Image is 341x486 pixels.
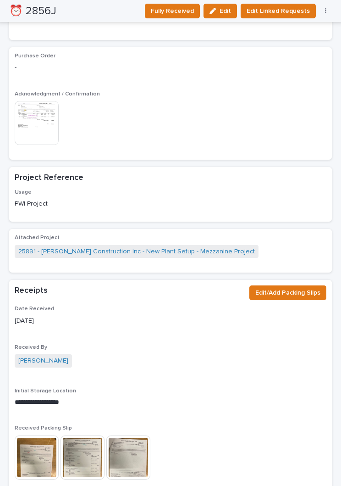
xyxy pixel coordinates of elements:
span: Fully Received [151,6,194,17]
span: Initial Storage Location [15,388,76,394]
span: Acknowledgment / Confirmation [15,91,100,97]
h2: Receipts [15,285,48,296]
span: Edit Linked Requests [247,6,310,17]
p: - [15,63,326,73]
p: [DATE] [15,316,326,326]
h2: ⏰ 2856J [9,5,56,18]
p: PWI Project [15,199,326,209]
button: Edit/Add Packing Slips [249,285,326,300]
span: Attached Project [15,235,60,240]
a: [PERSON_NAME] [18,356,68,366]
button: Edit Linked Requests [241,4,316,18]
span: Edit/Add Packing Slips [255,287,320,298]
h2: Project Reference [15,173,83,184]
span: Received By [15,345,47,350]
span: Received Packing Slip [15,425,72,431]
button: Fully Received [145,4,200,18]
button: Edit [203,4,237,18]
span: Usage [15,190,32,195]
span: Purchase Order [15,53,55,59]
span: Edit [220,7,231,15]
span: Date Received [15,306,54,312]
a: 25891 - [PERSON_NAME] Construction Inc - New Plant Setup - Mezzanine Project [18,247,255,257]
